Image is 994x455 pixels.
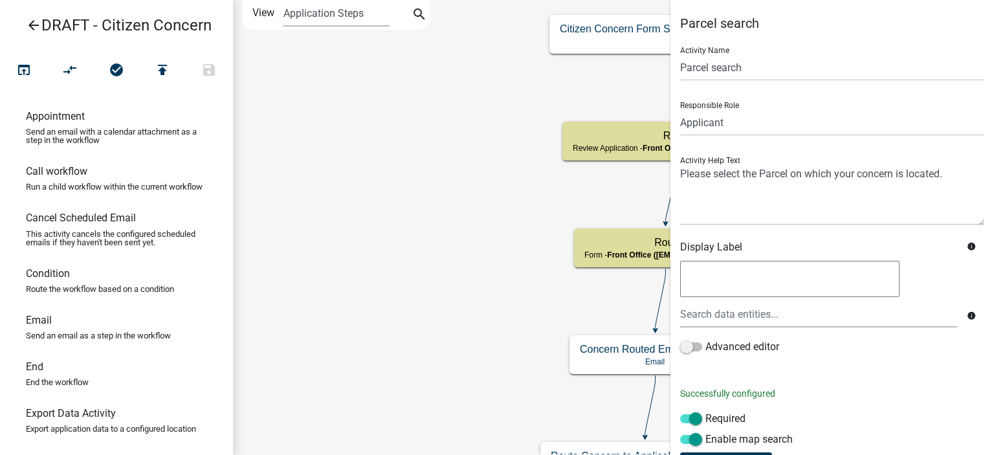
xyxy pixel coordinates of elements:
[680,432,793,447] label: Enable map search
[584,236,794,249] h5: Route Concern
[412,6,427,25] i: search
[560,23,816,35] h5: Citizen Concern Form Submitted Email (To Front Office)
[47,57,93,85] button: Auto Layout
[16,62,32,80] i: open_in_browser
[186,57,232,85] button: Save
[1,57,47,85] button: Test Workflow
[10,10,212,40] a: DRAFT - Citizen Concern
[680,387,984,401] p: Successfully configured
[26,128,207,144] p: Send an email with a calendar attachment as a step in the workflow
[26,285,174,293] p: Route the workflow based on a condition
[26,230,207,247] p: This activity cancels the configured scheduled emails if they haven't been sent yet.
[26,361,43,373] h6: End
[680,241,957,253] h6: Display Label
[409,5,430,26] button: search
[26,314,52,326] h6: Email
[680,301,957,327] input: Search data entities...
[967,242,976,251] i: info
[26,267,70,280] h6: Condition
[26,407,116,419] h6: Export Data Activity
[139,57,186,85] button: Publish
[26,331,171,340] p: Send an email as a step in the workflow
[63,62,78,80] i: compare_arrows
[93,57,140,85] button: No problems
[26,378,89,386] p: End the workflow
[560,37,816,46] p: Email
[201,62,217,80] i: save
[584,250,794,260] p: Form -
[26,110,85,122] h6: Appointment
[580,357,730,366] p: Email
[680,411,745,427] label: Required
[26,17,41,36] i: arrow_back
[26,425,196,433] p: Export application data to a configured location
[155,62,170,80] i: publish
[643,144,830,153] span: Front Office ([EMAIL_ADDRESS][DOMAIN_NAME])
[26,212,136,224] h6: Cancel Scheduled Email
[573,129,830,142] h5: Review Concern
[573,144,830,153] p: Review Application -
[580,343,730,355] h5: Concern Routed Email to Citizen
[680,339,779,355] label: Advanced editor
[26,165,87,177] h6: Call workflow
[607,250,794,260] span: Front Office ([EMAIL_ADDRESS][DOMAIN_NAME])
[109,62,124,80] i: check_circle
[967,311,976,320] i: info
[680,16,984,31] h5: Parcel search
[1,57,232,88] div: Workflow actions
[26,183,203,191] p: Run a child workflow within the current workflow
